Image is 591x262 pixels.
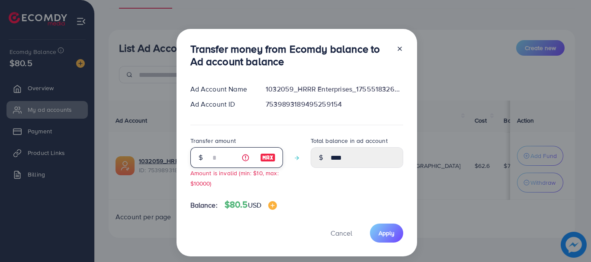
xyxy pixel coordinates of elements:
[190,169,279,187] small: Amount is invalid (min: $10, max: $10000)
[248,200,261,210] span: USD
[183,99,259,109] div: Ad Account ID
[370,224,403,242] button: Apply
[190,136,236,145] label: Transfer amount
[190,200,218,210] span: Balance:
[311,136,388,145] label: Total balance in ad account
[183,84,259,94] div: Ad Account Name
[260,152,276,163] img: image
[379,229,395,237] span: Apply
[259,84,410,94] div: 1032059_HRRR Enterprises_1755518326723
[320,224,363,242] button: Cancel
[331,228,352,238] span: Cancel
[268,201,277,210] img: image
[190,43,389,68] h3: Transfer money from Ecomdy balance to Ad account balance
[225,199,277,210] h4: $80.5
[259,99,410,109] div: 7539893189495259154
